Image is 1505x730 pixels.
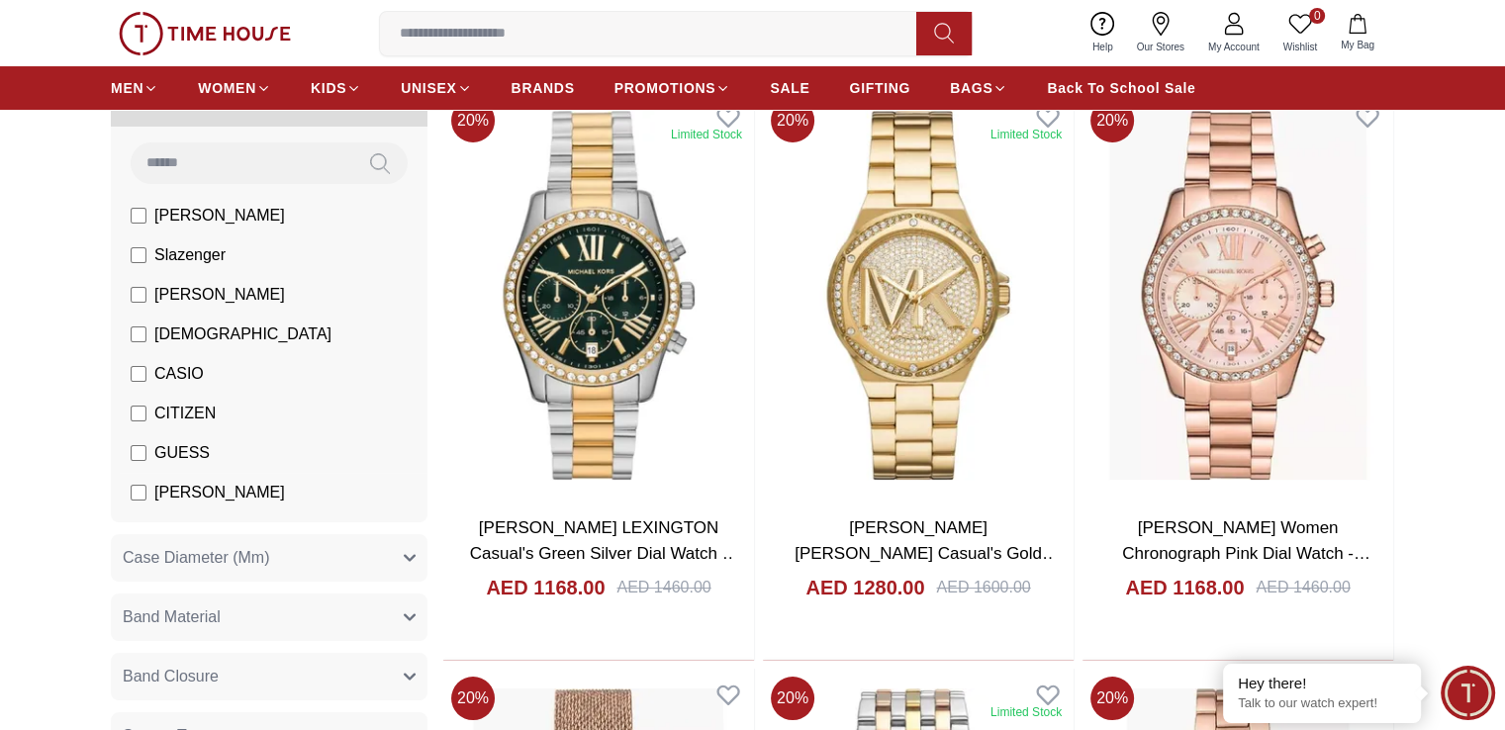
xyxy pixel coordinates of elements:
span: Help [1084,40,1121,54]
span: WOMEN [198,78,256,98]
div: AED 1460.00 [616,576,710,599]
span: Police [154,520,198,544]
a: 0Wishlist [1271,8,1329,58]
input: CITIZEN [131,406,146,421]
span: [PERSON_NAME] [154,204,285,228]
img: ... [119,12,291,55]
a: WOMEN [198,70,271,106]
div: Limited Stock [671,127,742,142]
span: UNISEX [401,78,456,98]
div: Limited Stock [990,127,1062,142]
span: KIDS [311,78,346,98]
span: BAGS [950,78,992,98]
span: MEN [111,78,143,98]
a: [PERSON_NAME] Women Chronograph Pink Dial Watch - MK7242 [1122,518,1370,588]
input: [PERSON_NAME] [131,287,146,303]
a: Back To School Sale [1047,70,1195,106]
span: Band Material [123,605,221,629]
span: Slazenger [154,243,226,267]
a: KIDS [311,70,361,106]
div: Hey there! [1238,674,1406,693]
span: 20 % [451,99,495,142]
span: [PERSON_NAME] [154,283,285,307]
a: Help [1081,8,1125,58]
a: Our Stores [1125,8,1196,58]
span: CASIO [154,362,204,386]
span: Back To School Sale [1047,78,1195,98]
a: UNISEX [401,70,471,106]
a: PROMOTIONS [614,70,731,106]
input: [PERSON_NAME] [131,485,146,501]
p: Talk to our watch expert! [1238,695,1406,712]
div: AED 1600.00 [936,576,1030,599]
a: BAGS [950,70,1007,106]
input: GUESS [131,445,146,461]
a: BRANDS [512,70,575,106]
a: [PERSON_NAME] [PERSON_NAME] Casual's Gold Gold Dial Watch - MK7229 [795,518,1059,588]
img: MICHAEL KORS LEXINGTON Casual's Green Silver Dial Watch - MK7303 [443,91,754,500]
span: My Account [1200,40,1268,54]
h4: AED 1168.00 [486,574,605,601]
button: Band Closure [111,653,427,700]
span: SALE [770,78,809,98]
span: [DEMOGRAPHIC_DATA] [154,322,331,346]
input: [PERSON_NAME] [131,208,146,224]
span: [PERSON_NAME] [154,481,285,504]
span: 0 [1309,8,1325,24]
button: Band Material [111,593,427,641]
span: 20 % [771,99,814,142]
span: GUESS [154,441,210,465]
div: Chat Widget [1441,666,1495,720]
span: 20 % [1090,99,1134,142]
span: 20 % [1090,677,1134,720]
a: MEN [111,70,158,106]
span: GIFTING [849,78,910,98]
div: AED 1460.00 [1256,576,1350,599]
img: MICHAEL KORS LENNOX Casual's Gold Gold Dial Watch - MK7229 [763,91,1074,500]
span: PROMOTIONS [614,78,716,98]
span: Band Closure [123,665,219,688]
img: MICHAEL KORS Women Chronograph Pink Dial Watch - MK7242 [1082,91,1393,500]
button: Case Diameter (Mm) [111,534,427,582]
h4: AED 1168.00 [1125,574,1244,601]
span: Case Diameter (Mm) [123,546,269,570]
span: 20 % [771,677,814,720]
a: [PERSON_NAME] LEXINGTON Casual's Green Silver Dial Watch - MK7303 [470,518,739,588]
span: Our Stores [1129,40,1192,54]
a: SALE [770,70,809,106]
span: 20 % [451,677,495,720]
span: My Bag [1333,38,1382,52]
span: Wishlist [1275,40,1325,54]
span: CITIZEN [154,402,216,425]
button: My Bag [1329,10,1386,56]
h4: AED 1280.00 [805,574,924,601]
span: BRANDS [512,78,575,98]
input: Slazenger [131,247,146,263]
input: [DEMOGRAPHIC_DATA] [131,326,146,342]
div: Limited Stock [990,704,1062,720]
a: GIFTING [849,70,910,106]
input: CASIO [131,366,146,382]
